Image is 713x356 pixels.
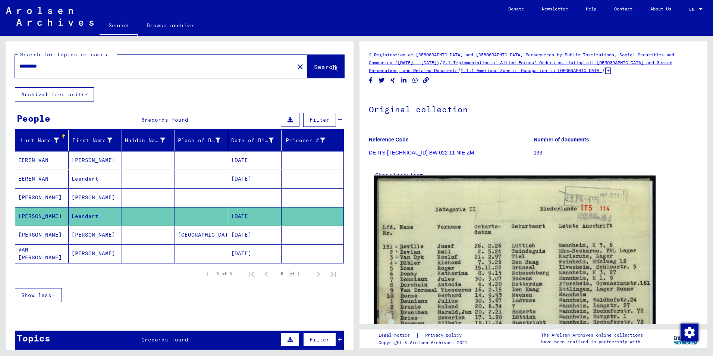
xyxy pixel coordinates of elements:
[369,150,474,156] a: DE ITS [TECHNICAL_ID] BW 022 11 NIE ZM
[122,130,175,151] mat-header-cell: Maiden Name
[367,76,375,85] button: Share on Facebook
[672,329,700,348] img: yv_logo.png
[285,137,325,144] div: Prisoner #
[69,170,122,188] mat-cell: Leendert
[15,151,69,169] mat-cell: EEREN VAN
[15,226,69,244] mat-cell: [PERSON_NAME]
[18,137,59,144] div: Last Name
[178,134,230,146] div: Place of Birth
[461,68,602,73] a: 2.1.1 American Zone of Occupation in [GEOGRAPHIC_DATA]
[69,188,122,207] mat-cell: [PERSON_NAME]
[369,92,698,125] h1: Original collection
[369,52,674,65] a: 2 Registration of [DEMOGRAPHIC_DATA] and [DEMOGRAPHIC_DATA] Persecutees by Public Institutions, S...
[175,130,228,151] mat-header-cell: Place of Birth
[206,271,232,277] div: 1 – 6 of 6
[681,324,698,341] img: Change consent
[175,226,228,244] mat-cell: [GEOGRAPHIC_DATA]
[310,116,330,123] span: Filter
[369,168,429,182] button: Show all meta data
[125,137,166,144] div: Maiden Name
[379,331,416,339] a: Legal notice
[231,137,274,144] div: Date of Birth
[228,207,282,225] mat-cell: [DATE]
[311,266,326,281] button: Next page
[69,151,122,169] mat-cell: [PERSON_NAME]
[228,170,282,188] mat-cell: [DATE]
[282,130,343,151] mat-header-cell: Prisoner #
[145,336,188,343] span: records found
[293,59,308,74] button: Clear
[125,134,175,146] div: Maiden Name
[422,76,430,85] button: Copy link
[259,266,274,281] button: Previous page
[369,60,672,73] a: 2.1 Implementation of Allied Forces’ Orders on Listing all [DEMOGRAPHIC_DATA] and German Persecut...
[15,130,69,151] mat-header-cell: Last Name
[369,137,409,143] b: Reference Code
[285,134,334,146] div: Prisoner #
[17,331,50,345] div: Topics
[69,226,122,244] mat-cell: [PERSON_NAME]
[602,67,605,74] span: /
[439,59,443,66] span: /
[228,244,282,263] mat-cell: [DATE]
[379,339,471,346] p: Copyright © Arolsen Archives, 2021
[69,207,122,225] mat-cell: Leendert
[17,112,50,125] div: People
[310,336,330,343] span: Filter
[141,336,145,343] span: 1
[400,76,408,85] button: Share on LinkedIn
[314,63,336,71] span: Search
[141,116,145,123] span: 6
[100,16,138,36] a: Search
[15,188,69,207] mat-cell: [PERSON_NAME]
[534,137,589,143] b: Number of documents
[326,266,341,281] button: Last page
[69,130,122,151] mat-header-cell: First Name
[18,134,68,146] div: Last Name
[6,7,94,26] img: Arolsen_neg.svg
[15,170,69,188] mat-cell: EEREN VAN
[541,332,643,338] p: The Arolsen Archives online collections
[21,292,51,299] span: Show less
[411,76,419,85] button: Share on WhatsApp
[228,226,282,244] mat-cell: [DATE]
[303,113,336,127] button: Filter
[541,338,643,345] p: have been realized in partnership with
[15,244,69,263] mat-cell: VAN [PERSON_NAME]
[244,266,259,281] button: First page
[379,331,471,339] div: |
[138,16,202,34] a: Browse archive
[419,331,471,339] a: Privacy policy
[458,67,461,74] span: /
[296,62,305,71] mat-icon: close
[228,130,282,151] mat-header-cell: Date of Birth
[72,137,112,144] div: First Name
[274,270,311,277] div: of 1
[303,332,336,347] button: Filter
[689,7,697,12] span: EN
[15,288,62,302] button: Show less
[20,51,107,58] mat-label: Search for topics or names
[15,87,94,102] button: Archival tree units
[534,149,698,157] p: 193
[178,137,220,144] div: Place of Birth
[389,76,397,85] button: Share on Xing
[72,134,122,146] div: First Name
[308,55,344,78] button: Search
[378,76,386,85] button: Share on Twitter
[15,207,69,225] mat-cell: [PERSON_NAME]
[231,134,283,146] div: Date of Birth
[228,151,282,169] mat-cell: [DATE]
[145,116,188,123] span: records found
[69,244,122,263] mat-cell: [PERSON_NAME]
